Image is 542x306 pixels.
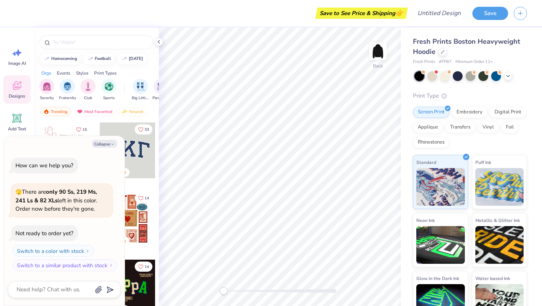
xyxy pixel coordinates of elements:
[501,122,519,133] div: Foil
[59,95,76,101] span: Fraternity
[132,79,149,101] button: filter button
[135,262,152,272] button: Like
[15,229,73,237] div: Not ready to order yet?
[370,44,385,59] img: Back
[411,6,467,21] input: Untitled Design
[59,79,76,101] button: filter button
[452,107,487,118] div: Embroidery
[43,109,49,114] img: trending.gif
[121,57,127,61] img: trend_line.gif
[416,226,465,264] img: Neon Ink
[416,216,435,224] span: Neon Ink
[85,249,90,253] img: Switch to a color with stock
[94,70,117,76] div: Print Types
[101,79,116,101] div: filter for Sports
[157,82,166,91] img: Parent's Weekend Image
[145,196,149,200] span: 14
[416,158,436,166] span: Standard
[475,168,524,206] img: Puff Ink
[475,274,510,282] span: Water based Ink
[478,122,499,133] div: Vinyl
[117,53,146,64] button: [DATE]
[413,37,520,56] span: Fresh Prints Boston Heavyweight Hoodie
[39,79,54,101] div: filter for Sorority
[84,82,92,91] img: Club Image
[129,57,143,61] div: halloween
[15,188,22,196] span: 🫣
[81,79,96,101] div: filter for Club
[105,82,113,91] img: Sports Image
[15,188,97,213] span: There are left in this color. Order now before they're gone.
[73,107,116,116] div: Most Favorited
[57,70,70,76] div: Events
[15,162,73,169] div: How can we help you?
[95,57,111,61] div: football
[373,63,383,69] div: Back
[220,287,227,295] div: Accessibility label
[152,79,170,101] button: filter button
[132,79,149,101] div: filter for Big Little Reveal
[475,216,520,224] span: Metallic & Glitter Ink
[87,57,93,61] img: trend_line.gif
[490,107,526,118] div: Digital Print
[101,79,116,101] button: filter button
[472,7,508,20] button: Save
[439,59,452,65] span: # FP87
[15,188,97,204] strong: only 90 Ss, 219 Ms, 241 Ls & 82 XLs
[39,79,54,101] button: filter button
[92,140,117,148] button: Collapse
[152,95,170,101] span: Parent's Weekend
[416,168,465,206] img: Standard
[317,8,406,19] div: Save to See Price & Shipping
[416,274,459,282] span: Glow in the Dark Ink
[51,57,77,61] div: homecoming
[13,259,117,271] button: Switch to a similar product with stock
[40,53,81,64] button: homecoming
[40,95,54,101] span: Sorority
[475,226,524,264] img: Metallic & Glitter Ink
[145,265,149,269] span: 14
[109,263,113,268] img: Switch to a similar product with stock
[413,122,443,133] div: Applique
[118,107,147,116] div: Newest
[135,193,152,203] button: Like
[40,107,71,116] div: Trending
[445,122,475,133] div: Transfers
[8,126,26,132] span: Add Text
[455,59,493,65] span: Minimum Order: 12 +
[43,82,51,91] img: Sorority Image
[152,79,170,101] div: filter for Parent's Weekend
[76,70,88,76] div: Styles
[132,95,149,101] span: Big Little Reveal
[413,137,449,148] div: Rhinestones
[413,107,449,118] div: Screen Print
[73,124,90,135] button: Like
[135,124,152,135] button: Like
[413,59,435,65] span: Fresh Prints
[413,92,527,100] div: Print Type
[63,82,72,91] img: Fraternity Image
[83,53,114,64] button: football
[145,128,149,132] span: 33
[82,128,87,132] span: 15
[103,95,115,101] span: Sports
[395,8,403,17] span: 👉
[122,109,128,114] img: newest.gif
[475,158,491,166] span: Puff Ink
[44,57,50,61] img: trend_line.gif
[41,70,51,76] div: Orgs
[81,79,96,101] button: filter button
[9,93,25,99] span: Designs
[8,60,26,66] span: Image AI
[13,245,94,257] button: Switch to a color with stock
[59,79,76,101] div: filter for Fraternity
[52,38,148,46] input: Try "Alpha"
[136,82,145,91] img: Big Little Reveal Image
[84,95,92,101] span: Club
[77,109,83,114] img: most_fav.gif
